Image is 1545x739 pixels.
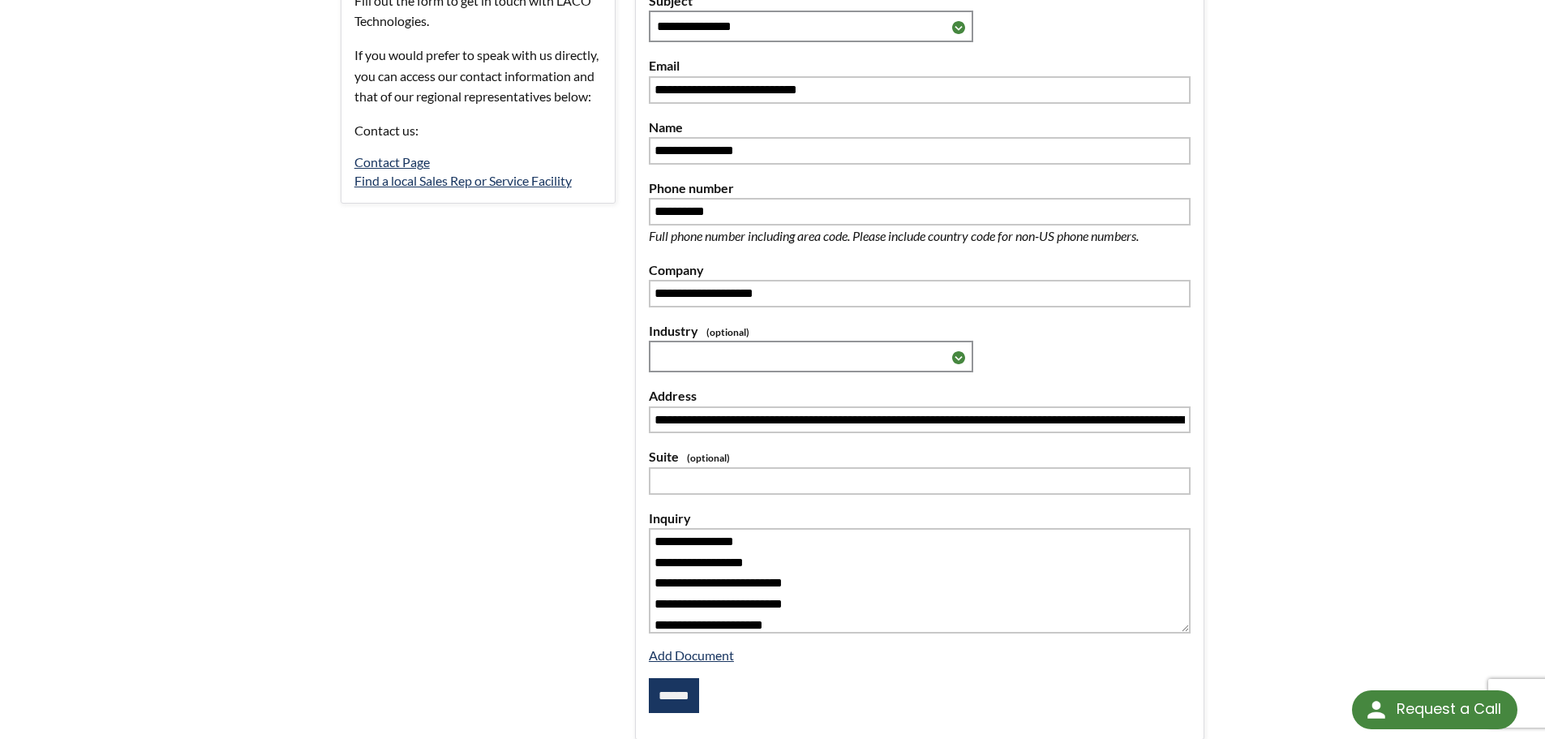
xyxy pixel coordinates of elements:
[649,320,1191,342] label: Industry
[354,45,602,107] p: If you would prefer to speak with us directly, you can access our contact information and that of...
[1352,690,1517,729] div: Request a Call
[354,173,572,188] a: Find a local Sales Rep or Service Facility
[354,154,430,170] a: Contact Page
[649,385,1191,406] label: Address
[1363,697,1389,723] img: round button
[649,117,1191,138] label: Name
[649,178,1191,199] label: Phone number
[649,446,1191,467] label: Suite
[649,647,734,663] a: Add Document
[649,260,1191,281] label: Company
[1397,690,1501,728] div: Request a Call
[354,120,602,141] p: Contact us:
[649,226,1191,247] p: Full phone number including area code. Please include country code for non-US phone numbers.
[649,508,1191,529] label: Inquiry
[649,55,1191,76] label: Email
